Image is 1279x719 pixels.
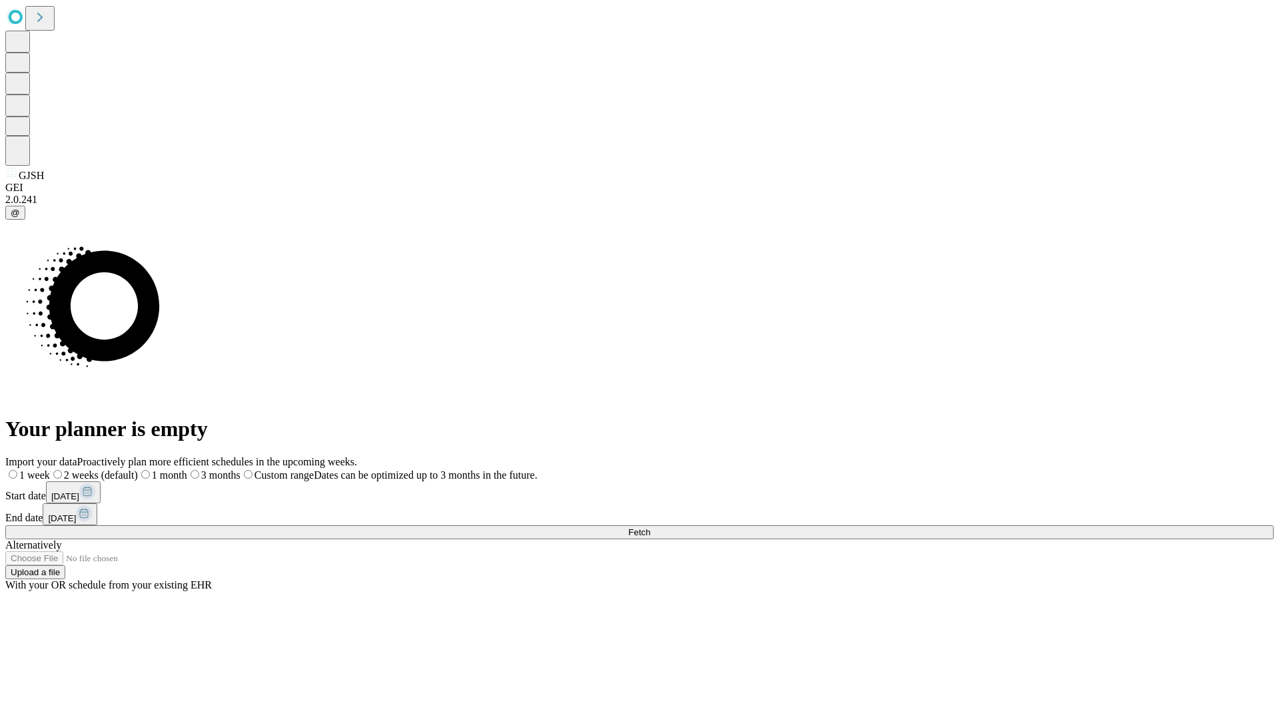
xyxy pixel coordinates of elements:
button: [DATE] [46,481,101,503]
input: 3 months [191,470,199,479]
span: Proactively plan more efficient schedules in the upcoming weeks. [77,456,357,467]
span: [DATE] [51,491,79,501]
span: @ [11,208,20,218]
span: Fetch [628,527,650,537]
span: Custom range [254,469,314,481]
button: [DATE] [43,503,97,525]
span: Import your data [5,456,77,467]
button: @ [5,206,25,220]
span: GJSH [19,170,44,181]
span: 1 week [19,469,50,481]
h1: Your planner is empty [5,417,1274,441]
span: Dates can be optimized up to 3 months in the future. [314,469,537,481]
span: 1 month [152,469,187,481]
div: Start date [5,481,1274,503]
span: Alternatively [5,539,61,551]
div: GEI [5,182,1274,194]
span: 3 months [201,469,240,481]
input: 1 month [141,470,150,479]
input: 1 week [9,470,17,479]
input: 2 weeks (default) [53,470,62,479]
button: Fetch [5,525,1274,539]
div: End date [5,503,1274,525]
button: Upload a file [5,565,65,579]
span: 2 weeks (default) [64,469,138,481]
span: [DATE] [48,513,76,523]
input: Custom rangeDates can be optimized up to 3 months in the future. [244,470,252,479]
div: 2.0.241 [5,194,1274,206]
span: With your OR schedule from your existing EHR [5,579,212,591]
